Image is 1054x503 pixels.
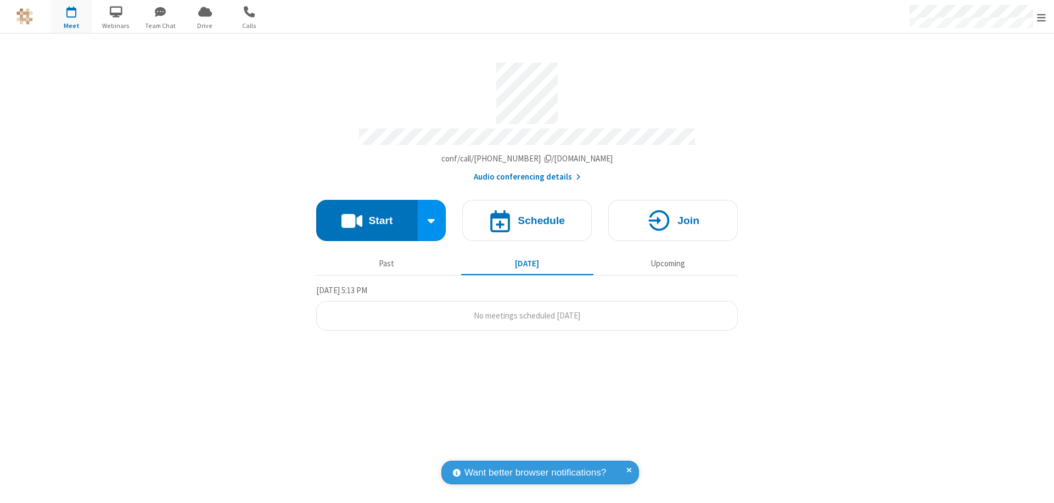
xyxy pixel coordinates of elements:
[608,200,738,241] button: Join
[316,200,418,241] button: Start
[518,215,565,226] h4: Schedule
[316,285,367,295] span: [DATE] 5:13 PM
[474,171,581,183] button: Audio conferencing details
[474,310,580,321] span: No meetings scheduled [DATE]
[418,200,446,241] div: Start conference options
[321,253,453,274] button: Past
[368,215,393,226] h4: Start
[441,153,613,165] button: Copy my meeting room linkCopy my meeting room link
[461,253,593,274] button: [DATE]
[184,21,226,31] span: Drive
[677,215,699,226] h4: Join
[140,21,181,31] span: Team Chat
[316,54,738,183] section: Account details
[464,466,606,480] span: Want better browser notifications?
[96,21,137,31] span: Webinars
[51,21,92,31] span: Meet
[316,284,738,331] section: Today's Meetings
[602,253,734,274] button: Upcoming
[16,8,33,25] img: QA Selenium DO NOT DELETE OR CHANGE
[462,200,592,241] button: Schedule
[441,153,613,164] span: Copy my meeting room link
[229,21,270,31] span: Calls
